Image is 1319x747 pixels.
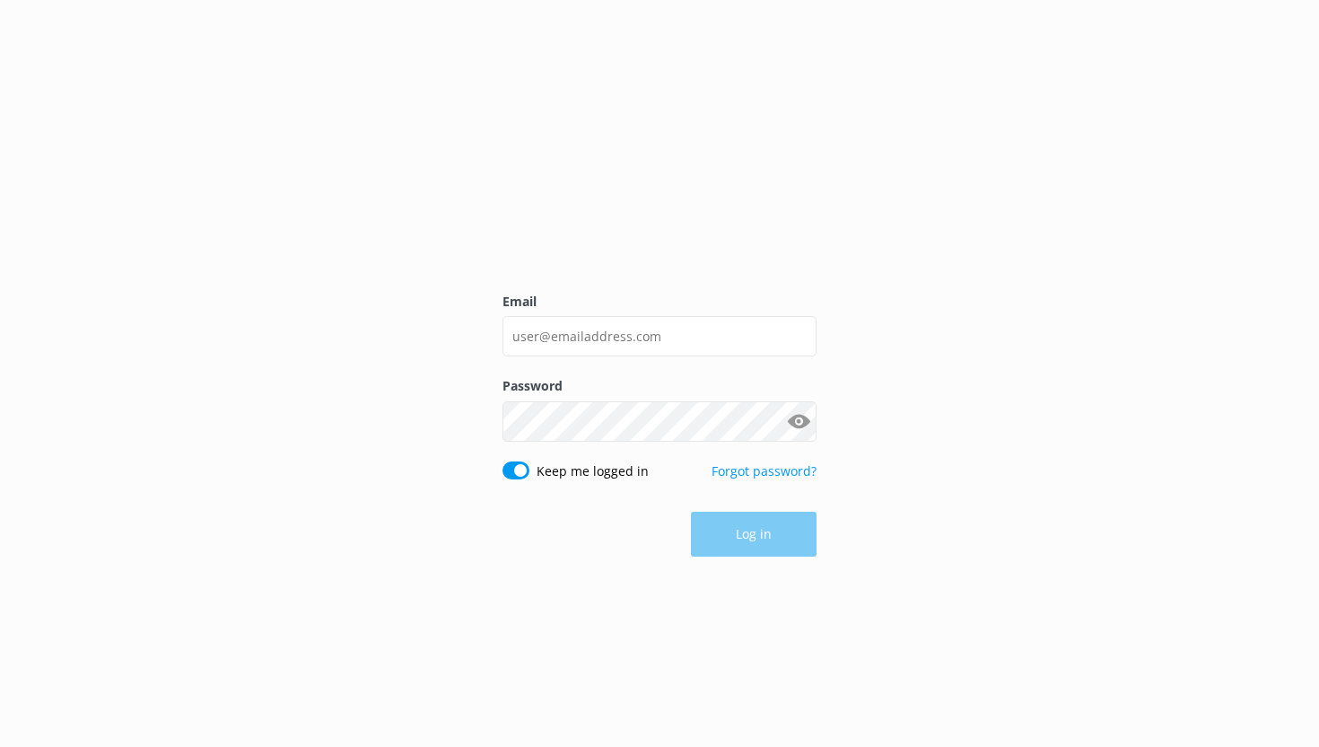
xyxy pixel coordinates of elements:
[537,461,649,481] label: Keep me logged in
[502,316,817,356] input: user@emailaddress.com
[712,462,817,479] a: Forgot password?
[781,403,817,439] button: Show password
[502,292,817,312] label: Email
[502,376,817,396] label: Password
